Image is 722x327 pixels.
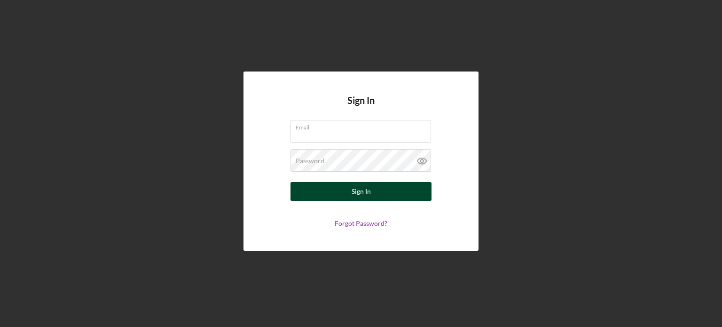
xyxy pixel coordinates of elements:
h4: Sign In [347,95,375,120]
div: Sign In [352,182,371,201]
label: Email [296,120,431,131]
a: Forgot Password? [335,219,387,227]
label: Password [296,157,324,165]
button: Sign In [290,182,432,201]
